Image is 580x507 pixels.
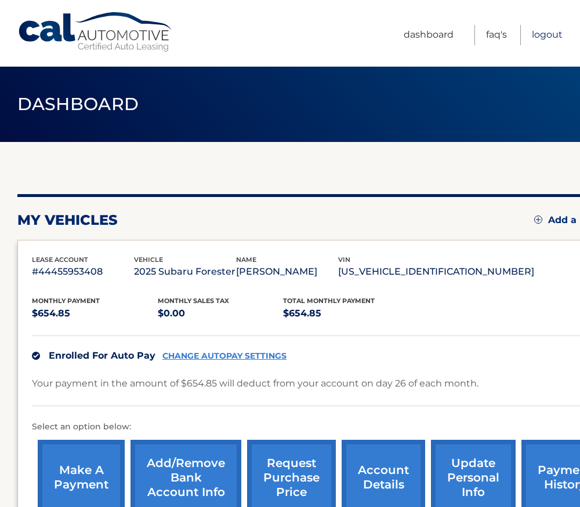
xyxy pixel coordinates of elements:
h2: my vehicles [17,211,118,229]
span: Monthly sales Tax [158,297,229,305]
span: Dashboard [17,93,139,115]
p: #44455953408 [32,264,134,280]
p: $654.85 [283,305,409,322]
span: Total Monthly Payment [283,297,375,305]
p: [US_VEHICLE_IDENTIFICATION_NUMBER] [338,264,534,280]
p: [PERSON_NAME] [236,264,338,280]
img: check.svg [32,352,40,360]
span: Monthly Payment [32,297,100,305]
p: Your payment in the amount of $654.85 will deduct from your account on day 26 of each month. [32,375,478,392]
span: vin [338,256,350,264]
a: Dashboard [404,25,454,45]
a: CHANGE AUTOPAY SETTINGS [162,351,287,361]
span: lease account [32,256,88,264]
span: Enrolled For Auto Pay [49,350,155,361]
p: $654.85 [32,305,158,322]
a: Cal Automotive [17,12,174,53]
p: 2025 Subaru Forester [134,264,236,280]
a: Logout [532,25,563,45]
span: vehicle [134,256,163,264]
p: $0.00 [158,305,284,322]
img: add.svg [534,216,542,224]
span: name [236,256,256,264]
a: FAQ's [486,25,507,45]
